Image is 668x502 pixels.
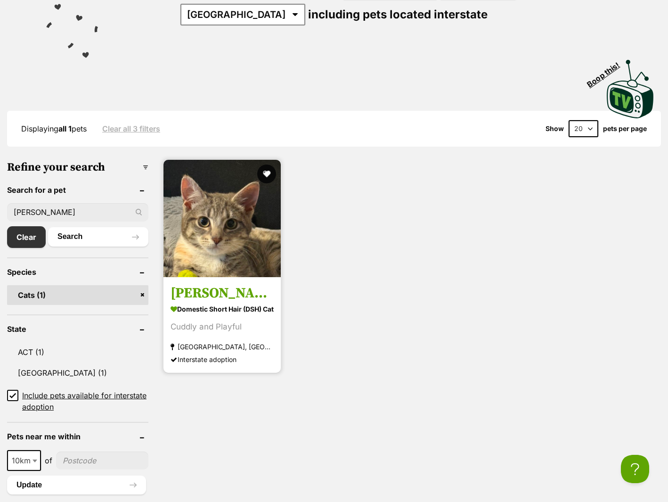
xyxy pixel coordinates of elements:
[7,226,46,248] a: Clear
[171,340,274,353] strong: [GEOGRAPHIC_DATA], [GEOGRAPHIC_DATA]
[8,454,40,467] span: 10km
[7,285,148,305] a: Cats (1)
[22,390,148,412] span: Include pets available for interstate adoption
[7,268,148,276] header: Species
[7,476,146,494] button: Update
[7,203,148,221] input: Toby
[48,227,148,246] button: Search
[586,55,629,89] span: Boop this!
[58,124,72,133] strong: all 1
[7,161,148,174] h3: Refine your search
[163,277,281,373] a: [PERSON_NAME] Domestic Short Hair (DSH) Cat Cuddly and Playful [GEOGRAPHIC_DATA], [GEOGRAPHIC_DAT...
[171,284,274,302] h3: [PERSON_NAME]
[621,455,649,483] iframe: Help Scout Beacon - Open
[607,60,654,118] img: PetRescue TV logo
[546,125,564,132] span: Show
[7,450,41,471] span: 10km
[56,452,148,469] input: postcode
[257,165,276,183] button: favourite
[607,51,654,120] a: Boop this!
[7,363,148,383] a: [GEOGRAPHIC_DATA] (1)
[45,455,52,466] span: of
[171,302,274,316] strong: Domestic Short Hair (DSH) Cat
[7,325,148,333] header: State
[21,124,87,133] span: Displaying pets
[102,124,160,133] a: Clear all 3 filters
[7,390,148,412] a: Include pets available for interstate adoption
[308,8,488,21] span: including pets located interstate
[163,160,281,277] img: Camie - Domestic Short Hair (DSH) Cat
[603,125,647,132] label: pets per page
[7,186,148,194] header: Search for a pet
[171,353,274,366] div: Interstate adoption
[1,1,8,8] img: consumer-privacy-logo.png
[7,342,148,362] a: ACT (1)
[7,432,148,441] header: Pets near me within
[171,321,274,333] div: Cuddly and Playful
